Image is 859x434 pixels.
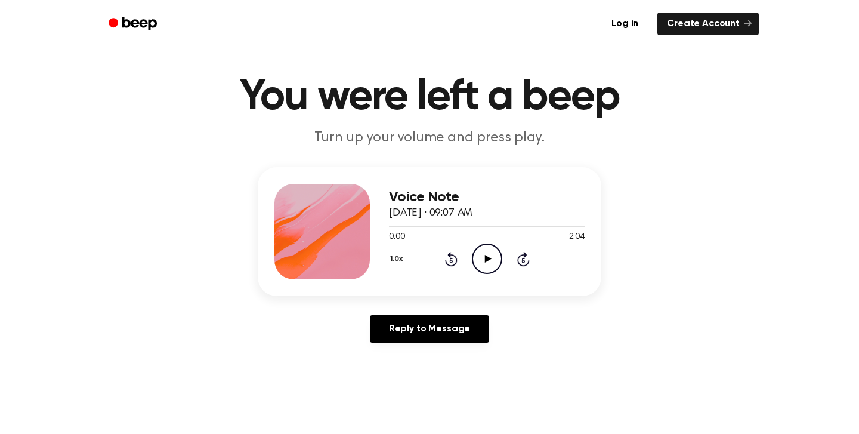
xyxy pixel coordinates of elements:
[389,249,407,269] button: 1.0x
[389,231,404,244] span: 0:00
[100,13,168,36] a: Beep
[600,10,650,38] a: Log in
[389,208,472,218] span: [DATE] · 09:07 AM
[657,13,759,35] a: Create Account
[370,315,489,343] a: Reply to Message
[124,76,735,119] h1: You were left a beep
[389,189,585,205] h3: Voice Note
[200,128,659,148] p: Turn up your volume and press play.
[569,231,585,244] span: 2:04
